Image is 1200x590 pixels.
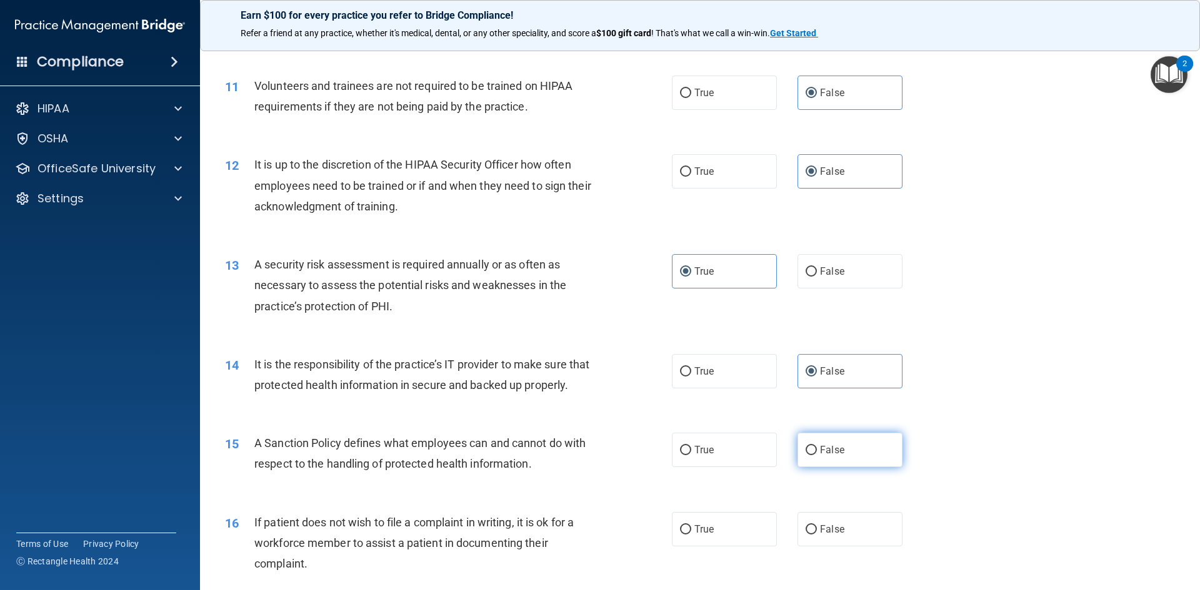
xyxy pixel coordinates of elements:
[694,265,714,277] span: True
[15,161,182,176] a: OfficeSafe University
[37,161,156,176] p: OfficeSafe University
[1151,56,1187,93] button: Open Resource Center, 2 new notifications
[680,367,691,376] input: True
[241,9,1159,21] p: Earn $100 for every practice you refer to Bridge Compliance!
[254,258,566,312] span: A security risk assessment is required annually or as often as necessary to assess the potential ...
[254,358,589,391] span: It is the responsibility of the practice’s IT provider to make sure that protected health informa...
[770,28,818,38] a: Get Started
[225,258,239,273] span: 13
[37,131,69,146] p: OSHA
[820,165,844,177] span: False
[680,89,691,98] input: True
[254,79,572,113] span: Volunteers and trainees are not required to be trained on HIPAA requirements if they are not bein...
[806,525,817,534] input: False
[820,365,844,377] span: False
[770,28,816,38] strong: Get Started
[37,191,84,206] p: Settings
[694,523,714,535] span: True
[1182,64,1187,80] div: 2
[806,89,817,98] input: False
[83,538,139,550] a: Privacy Policy
[254,436,586,470] span: A Sanction Policy defines what employees can and cannot do with respect to the handling of protec...
[241,28,596,38] span: Refer a friend at any practice, whether it's medical, dental, or any other speciality, and score a
[15,191,182,206] a: Settings
[596,28,651,38] strong: $100 gift card
[225,79,239,94] span: 11
[225,158,239,173] span: 12
[15,13,185,38] img: PMB logo
[16,555,119,568] span: Ⓒ Rectangle Health 2024
[680,446,691,455] input: True
[694,444,714,456] span: True
[806,167,817,177] input: False
[820,265,844,277] span: False
[16,538,68,550] a: Terms of Use
[820,444,844,456] span: False
[225,436,239,451] span: 15
[694,165,714,177] span: True
[820,523,844,535] span: False
[806,267,817,277] input: False
[694,365,714,377] span: True
[37,101,69,116] p: HIPAA
[651,28,770,38] span: ! That's what we call a win-win.
[680,267,691,277] input: True
[806,367,817,376] input: False
[820,87,844,99] span: False
[806,446,817,455] input: False
[37,53,124,71] h4: Compliance
[225,516,239,531] span: 16
[254,516,574,570] span: If patient does not wish to file a complaint in writing, it is ok for a workforce member to assis...
[254,158,591,212] span: It is up to the discretion of the HIPAA Security Officer how often employees need to be trained o...
[680,525,691,534] input: True
[694,87,714,99] span: True
[15,101,182,116] a: HIPAA
[15,131,182,146] a: OSHA
[225,358,239,373] span: 14
[680,167,691,177] input: True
